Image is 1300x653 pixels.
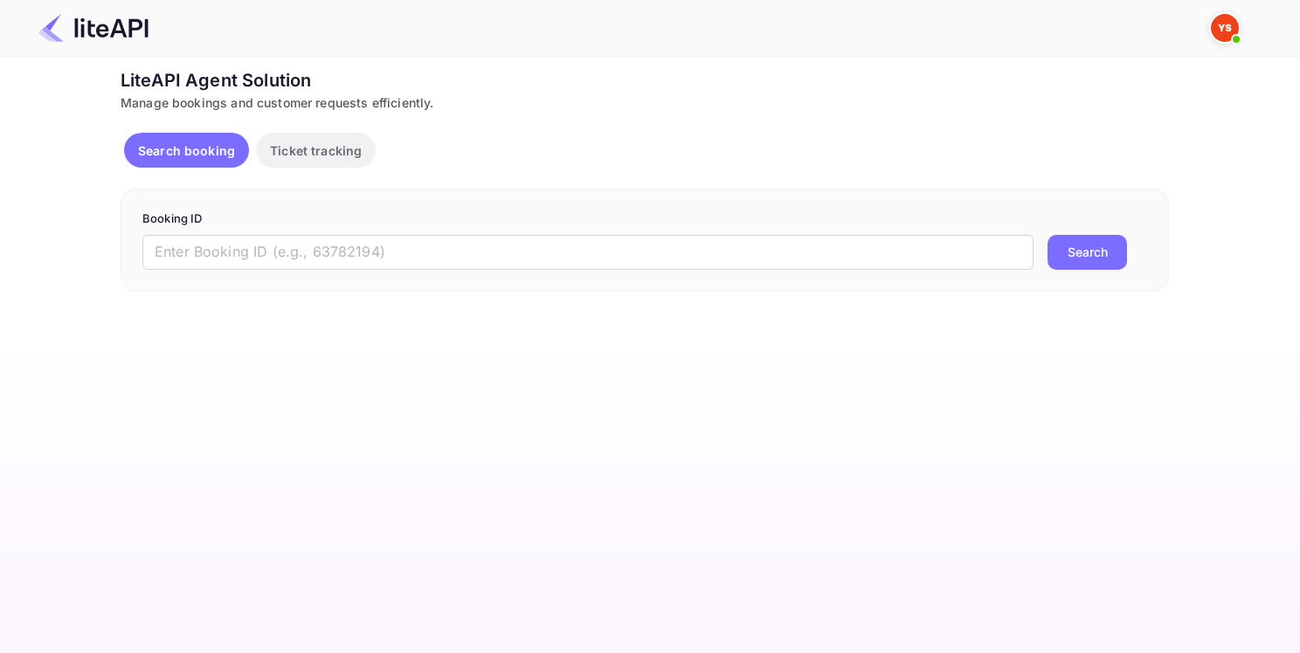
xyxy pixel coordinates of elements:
button: Search [1048,235,1127,270]
input: Enter Booking ID (e.g., 63782194) [142,235,1034,270]
p: Booking ID [142,210,1147,228]
p: Ticket tracking [270,141,362,160]
div: Manage bookings and customer requests efficiently. [121,93,1169,112]
img: Yandex Support [1211,14,1239,42]
img: LiteAPI Logo [38,14,149,42]
div: LiteAPI Agent Solution [121,67,1169,93]
p: Search booking [138,141,235,160]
